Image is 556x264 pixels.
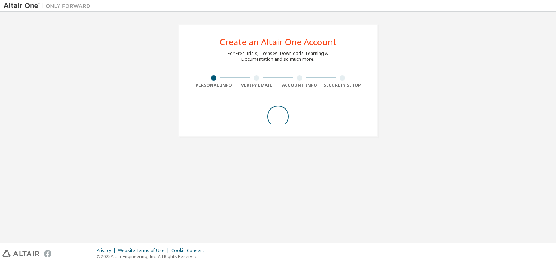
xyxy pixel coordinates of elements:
[220,38,337,46] div: Create an Altair One Account
[192,82,235,88] div: Personal Info
[44,250,51,257] img: facebook.svg
[171,248,208,254] div: Cookie Consent
[97,248,118,254] div: Privacy
[228,51,328,62] div: For Free Trials, Licenses, Downloads, Learning & Documentation and so much more.
[321,82,364,88] div: Security Setup
[4,2,94,9] img: Altair One
[97,254,208,260] p: © 2025 Altair Engineering, Inc. All Rights Reserved.
[118,248,171,254] div: Website Terms of Use
[235,82,278,88] div: Verify Email
[278,82,321,88] div: Account Info
[2,250,39,257] img: altair_logo.svg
